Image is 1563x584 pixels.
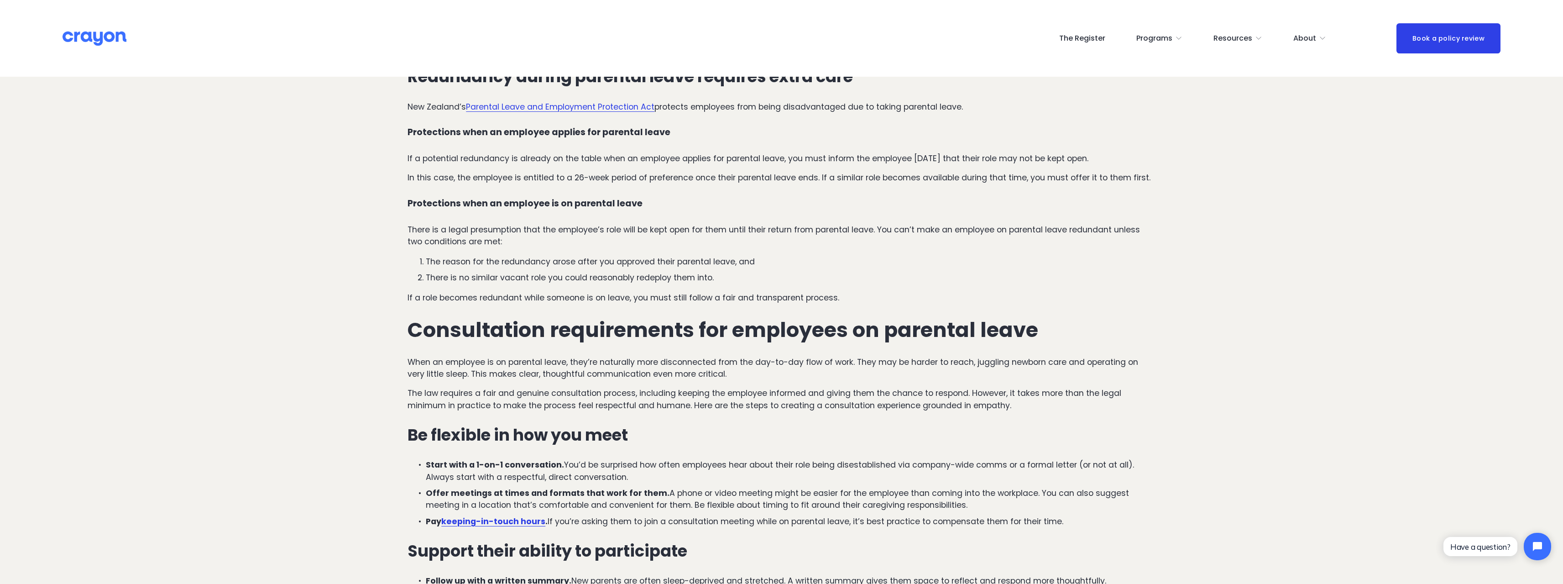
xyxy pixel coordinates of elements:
[426,488,669,499] strong: Offer meetings at times and formats that work for them.
[408,172,1155,184] p: In this case, the employee is entitled to a 26-week period of preference once their parental leav...
[408,153,1155,164] p: If a potential redundancy is already on the table when an employee applies for parental leave, yo...
[545,516,548,527] strong: .
[426,256,1155,268] p: The reason for the redundancy arose after you approved their parental leave, and
[408,68,1155,86] h3: Redundancy during parental leave requires extra care
[408,424,628,446] strong: Be flexible in how you meet
[426,459,1155,483] p: You’d be surprised how often employees hear about their role being disestablished via company-wid...
[1213,32,1252,45] span: Resources
[1213,31,1262,46] a: folder dropdown
[408,540,687,562] strong: Support their ability to participate
[426,516,1155,527] p: If you’re asking them to join a consultation meeting while on parental leave, it’s best practice ...
[1059,31,1105,46] a: The Register
[408,356,1155,380] p: When an employee is on parental leave, they’re naturally more disconnected from the day-to-day fl...
[408,319,1155,342] h2: Consultation requirements for employees on parental leave
[426,459,564,470] strong: Start with a 1-on-1 conversation.
[408,387,1155,411] p: The law requires a fair and genuine consultation process, including keeping the employee informed...
[1436,525,1559,568] iframe: Tidio Chat
[426,487,1155,511] p: A phone or video meeting might be easier for the employee than coming into the workplace. You can...
[1293,32,1316,45] span: About
[408,292,1155,304] p: If a role becomes redundant while someone is on leave, you must still follow a fair and transpare...
[408,224,1155,248] p: There is a legal presumption that the employee’s role will be kept open for them until their retu...
[1396,23,1500,53] a: Book a policy review
[408,101,1155,113] p: New Zealand’s protects employees from being disadvantaged due to taking parental leave.
[408,127,1155,138] h4: Protections when an employee applies for parental leave
[408,199,1155,209] h4: Protections when an employee is on parental leave
[1136,32,1172,45] span: Programs
[1293,31,1326,46] a: folder dropdown
[63,31,126,47] img: Crayon
[426,516,441,527] strong: Pay
[426,272,1155,284] p: There is no similar vacant role you could reasonably redeploy them into.
[466,101,654,112] a: Parental Leave and Employment Protection Act
[1136,31,1182,46] a: folder dropdown
[441,516,545,527] a: keeping-in-touch hours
